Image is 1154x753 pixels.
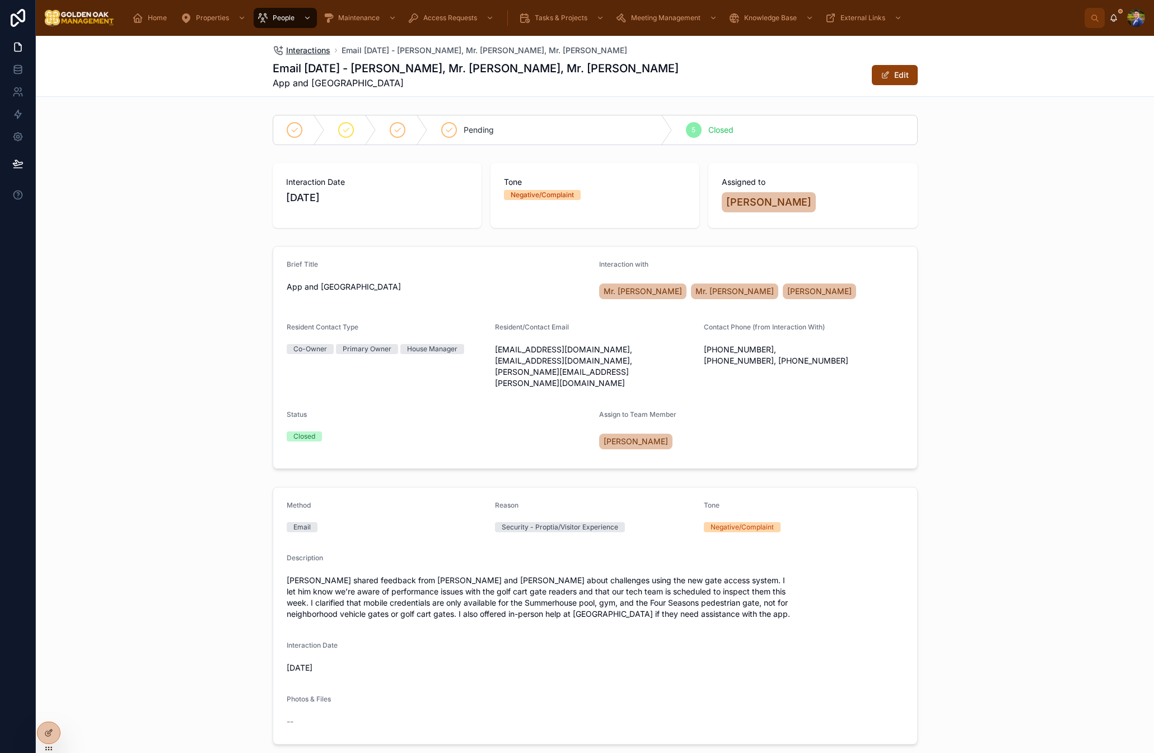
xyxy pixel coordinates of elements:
span: [PERSON_NAME] [726,194,811,210]
span: 5 [692,125,695,134]
span: -- [287,716,293,727]
div: Co-Owner [293,344,327,354]
a: Maintenance [319,8,402,28]
span: Properties [196,13,229,22]
span: Photos & Files [287,695,331,703]
span: Brief Title [287,260,318,268]
div: Negative/Complaint [511,190,574,200]
span: Home [148,13,167,22]
a: [PERSON_NAME] [783,283,856,299]
span: [PERSON_NAME] shared feedback from [PERSON_NAME] and [PERSON_NAME] about challenges using the new... [287,575,904,620]
div: Security - Proptia/Visitor Experience [502,522,618,532]
img: App logo [45,9,114,27]
span: Assign to Team Member [599,410,676,419]
span: Resident/Contact Email [495,323,569,331]
button: Edit [872,65,918,85]
a: Meeting Management [612,8,723,28]
span: [PERSON_NAME] [604,436,668,447]
span: Contact Phone (from Interaction With) [704,323,825,331]
span: Assigned to [722,176,904,188]
a: Email [DATE] - [PERSON_NAME], Mr. [PERSON_NAME], Mr. [PERSON_NAME] [342,45,627,56]
a: Mr. [PERSON_NAME] [599,283,686,299]
a: [PERSON_NAME] [599,434,672,449]
span: Tasks & Projects [535,13,587,22]
div: Closed [293,431,315,441]
div: Negative/Complaint [711,522,774,532]
span: Tone [504,176,686,188]
span: Pending [464,124,494,136]
span: Interaction with [599,260,648,268]
span: [DATE] [287,662,434,673]
a: Knowledge Base [725,8,819,28]
span: App and [GEOGRAPHIC_DATA] [287,281,591,292]
span: Method [287,501,311,509]
a: Home [129,8,175,28]
span: Mr. [PERSON_NAME] [604,286,682,297]
span: Meeting Management [631,13,700,22]
a: Access Requests [404,8,499,28]
a: [PERSON_NAME] [722,192,816,212]
span: Mr. [PERSON_NAME] [695,286,774,297]
div: Email [293,522,311,532]
div: Primary Owner [343,344,391,354]
a: Tasks & Projects [516,8,610,28]
a: People [254,8,317,28]
span: Knowledge Base [744,13,797,22]
span: People [273,13,295,22]
div: scrollable content [123,6,1085,30]
span: [PHONE_NUMBER], [PHONE_NUMBER], [PHONE_NUMBER] [704,344,852,366]
div: House Manager [407,344,457,354]
span: [PERSON_NAME] [787,286,852,297]
span: Interaction Date [286,176,468,188]
span: Description [287,554,323,562]
a: Properties [177,8,251,28]
a: External Links [821,8,908,28]
span: Reason [495,501,518,509]
h1: Email [DATE] - [PERSON_NAME], Mr. [PERSON_NAME], Mr. [PERSON_NAME] [273,61,679,76]
span: [DATE] [286,190,468,206]
span: Access Requests [423,13,477,22]
span: Interactions [286,45,330,56]
span: App and [GEOGRAPHIC_DATA] [273,76,679,90]
span: Maintenance [338,13,380,22]
span: Closed [708,124,733,136]
span: Status [287,410,307,419]
span: Tone [704,501,720,509]
span: [EMAIL_ADDRESS][DOMAIN_NAME], [EMAIL_ADDRESS][DOMAIN_NAME], [PERSON_NAME][EMAIL_ADDRESS][PERSON_N... [495,344,695,389]
span: External Links [840,13,885,22]
span: Resident Contact Type [287,323,358,331]
a: Mr. [PERSON_NAME] [691,283,778,299]
span: Interaction Date [287,641,338,649]
a: Interactions [273,45,330,56]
